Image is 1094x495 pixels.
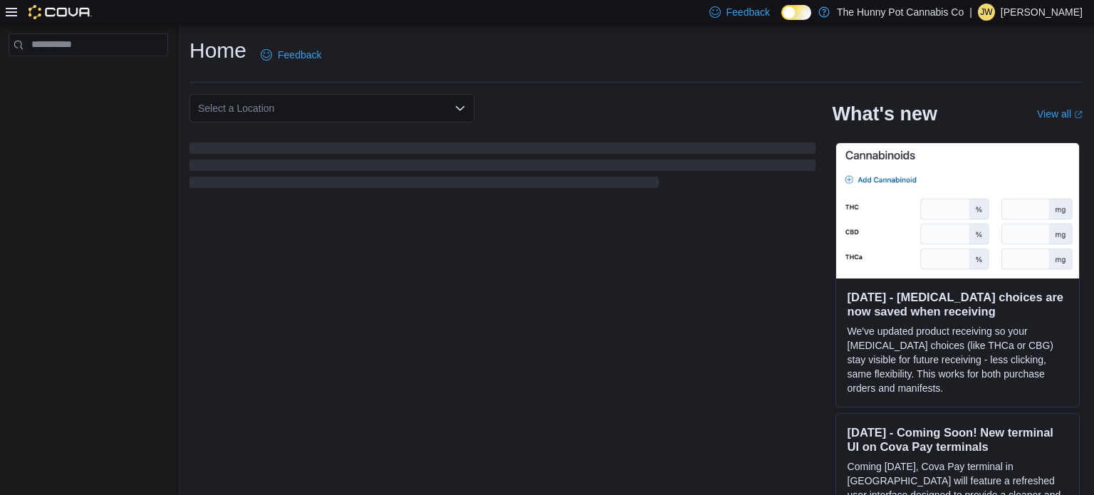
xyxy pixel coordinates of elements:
img: Cova [28,5,92,19]
svg: External link [1074,110,1083,119]
h3: [DATE] - Coming Soon! New terminal UI on Cova Pay terminals [848,425,1068,454]
h2: What's new [833,103,937,125]
p: [PERSON_NAME] [1001,4,1083,21]
p: | [969,4,972,21]
span: Feedback [278,48,321,62]
div: Jaelin Williams [978,4,995,21]
p: We've updated product receiving so your [MEDICAL_DATA] choices (like THCa or CBG) stay visible fo... [848,324,1068,395]
input: Dark Mode [781,5,811,20]
h3: [DATE] - [MEDICAL_DATA] choices are now saved when receiving [848,290,1068,318]
span: Feedback [726,5,770,19]
p: The Hunny Pot Cannabis Co [837,4,964,21]
a: Feedback [255,41,327,69]
h1: Home [189,36,246,65]
span: JW [980,4,992,21]
span: Dark Mode [781,20,782,21]
button: Open list of options [454,103,466,114]
nav: Complex example [9,59,168,93]
span: Loading [189,145,816,191]
a: View allExternal link [1037,108,1083,120]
